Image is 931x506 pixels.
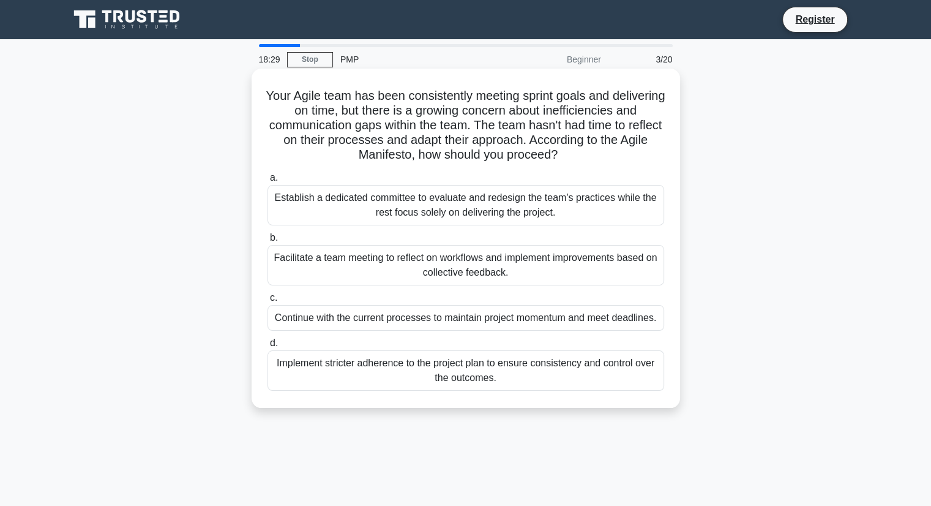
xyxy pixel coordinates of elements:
[287,52,333,67] a: Stop
[266,88,665,163] h5: Your Agile team has been consistently meeting sprint goals and delivering on time, but there is a...
[333,47,501,72] div: PMP
[267,350,664,391] div: Implement stricter adherence to the project plan to ensure consistency and control over the outco...
[788,12,842,27] a: Register
[270,292,277,303] span: c.
[270,338,278,348] span: d.
[267,185,664,225] div: Establish a dedicated committee to evaluate and redesign the team's practices while the rest focu...
[252,47,287,72] div: 18:29
[270,172,278,183] span: a.
[501,47,608,72] div: Beginner
[267,245,664,285] div: Facilitate a team meeting to reflect on workflows and implement improvements based on collective ...
[267,305,664,331] div: Continue with the current processes to maintain project momentum and meet deadlines.
[270,232,278,243] span: b.
[608,47,680,72] div: 3/20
